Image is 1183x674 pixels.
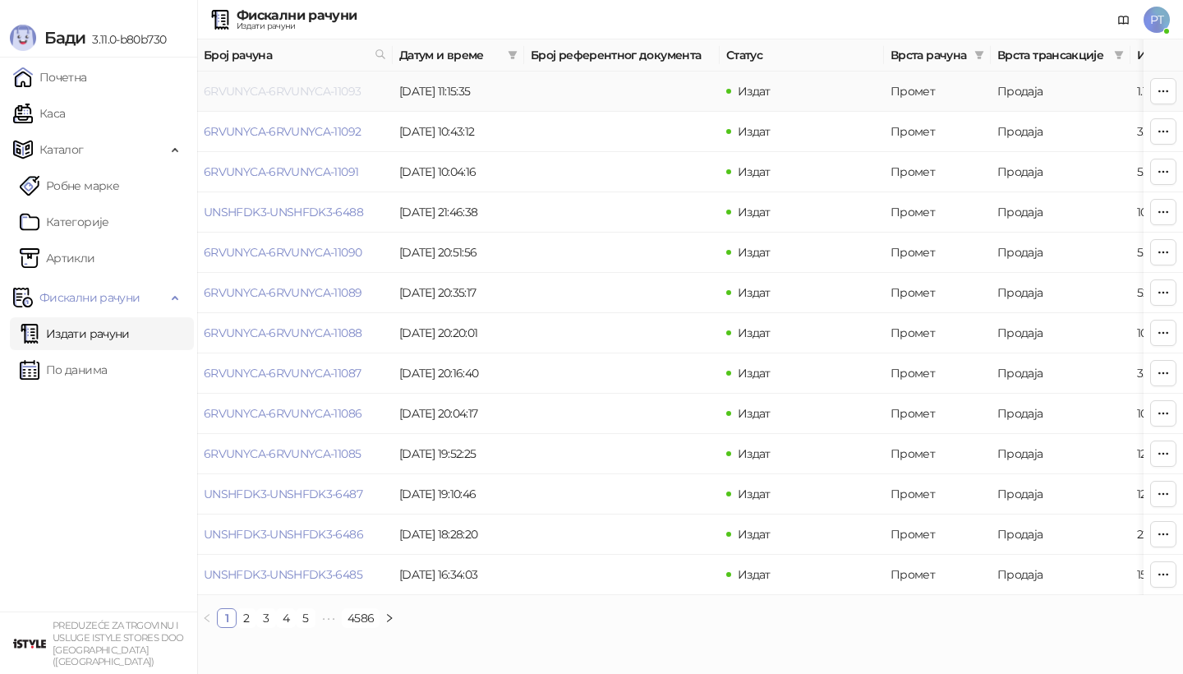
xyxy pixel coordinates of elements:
span: right [384,613,394,623]
a: UNSHFDK3-UNSHFDK3-6487 [204,487,362,501]
a: UNSHFDK3-UNSHFDK3-6485 [204,567,362,582]
td: 6RVUNYCA-6RVUNYCA-11089 [197,273,393,313]
a: Издати рачуни [20,317,130,350]
td: [DATE] 20:16:40 [393,353,524,394]
span: Врста рачуна [891,46,968,64]
span: Издат [738,567,771,582]
div: Издати рачуни [237,22,357,30]
a: 6RVUNYCA-6RVUNYCA-11092 [204,124,361,139]
a: 1 [218,609,236,627]
a: Почетна [13,61,87,94]
li: 3 [256,608,276,628]
span: Издат [738,285,771,300]
a: ArtikliАртикли [20,242,95,275]
span: Издат [738,84,771,99]
td: UNSHFDK3-UNSHFDK3-6488 [197,192,393,233]
span: filter [974,50,984,60]
td: 6RVUNYCA-6RVUNYCA-11086 [197,394,393,434]
span: PT [1144,7,1170,33]
span: Издат [738,245,771,260]
td: UNSHFDK3-UNSHFDK3-6485 [197,555,393,595]
td: Промет [884,313,991,353]
span: Каталог [39,133,84,166]
div: Фискални рачуни [237,9,357,22]
td: Промет [884,394,991,434]
td: Промет [884,112,991,152]
th: Врста трансакције [991,39,1130,72]
td: [DATE] 20:35:17 [393,273,524,313]
img: Logo [10,25,36,51]
a: 6RVUNYCA-6RVUNYCA-11089 [204,285,361,300]
a: Робне марке [20,169,119,202]
a: Документација [1111,7,1137,33]
span: Издат [738,406,771,421]
td: [DATE] 20:04:17 [393,394,524,434]
th: Број референтног документа [524,39,720,72]
span: Фискални рачуни [39,281,140,314]
li: Следећих 5 Страна [315,608,342,628]
span: left [202,613,212,623]
td: Продаја [991,434,1130,474]
a: Категорије [20,205,109,238]
td: 6RVUNYCA-6RVUNYCA-11088 [197,313,393,353]
span: Издат [738,164,771,179]
a: По данима [20,353,107,386]
td: 6RVUNYCA-6RVUNYCA-11090 [197,233,393,273]
td: Продаја [991,273,1130,313]
a: 5 [297,609,315,627]
a: 6RVUNYCA-6RVUNYCA-11090 [204,245,361,260]
td: 6RVUNYCA-6RVUNYCA-11093 [197,72,393,112]
th: Врста рачуна [884,39,991,72]
li: 5 [296,608,315,628]
a: 6RVUNYCA-6RVUNYCA-11093 [204,84,361,99]
td: 6RVUNYCA-6RVUNYCA-11085 [197,434,393,474]
th: Статус [720,39,884,72]
td: Промет [884,474,991,515]
a: 6RVUNYCA-6RVUNYCA-11088 [204,325,361,340]
span: filter [504,43,521,67]
td: [DATE] 10:43:12 [393,112,524,152]
td: Промет [884,152,991,192]
a: 6RVUNYCA-6RVUNYCA-11087 [204,366,361,381]
td: Продаја [991,515,1130,555]
a: 3 [257,609,275,627]
small: PREDUZEĆE ZA TRGOVINU I USLUGE ISTYLE STORES DOO [GEOGRAPHIC_DATA] ([GEOGRAPHIC_DATA]) [53,620,184,667]
span: Врста трансакције [997,46,1107,64]
td: [DATE] 20:20:01 [393,313,524,353]
td: Промет [884,192,991,233]
a: 4586 [343,609,379,627]
a: 6RVUNYCA-6RVUNYCA-11085 [204,446,361,461]
a: 4 [277,609,295,627]
span: Издат [738,366,771,381]
td: Продаја [991,394,1130,434]
td: Промет [884,515,991,555]
li: 1 [217,608,237,628]
span: filter [1114,50,1124,60]
td: Продаја [991,233,1130,273]
td: [DATE] 19:52:25 [393,434,524,474]
td: Промет [884,273,991,313]
li: Претходна страна [197,608,217,628]
td: 6RVUNYCA-6RVUNYCA-11087 [197,353,393,394]
td: 6RVUNYCA-6RVUNYCA-11092 [197,112,393,152]
span: Издат [738,527,771,542]
td: [DATE] 19:10:46 [393,474,524,515]
li: 4586 [342,608,380,628]
button: right [380,608,399,628]
td: Продаја [991,353,1130,394]
td: [DATE] 18:28:20 [393,515,524,555]
li: 4 [276,608,296,628]
td: [DATE] 21:46:38 [393,192,524,233]
td: Продаја [991,474,1130,515]
img: 64x64-companyLogo-77b92cf4-9946-4f36-9751-bf7bb5fd2c7d.png [13,627,46,660]
span: Издат [738,487,771,501]
span: Издат [738,325,771,340]
span: filter [971,43,987,67]
span: Бади [44,28,85,48]
td: Промет [884,72,991,112]
span: 3.11.0-b80b730 [85,32,166,47]
td: Промет [884,555,991,595]
li: Следећа страна [380,608,399,628]
td: [DATE] 11:15:35 [393,72,524,112]
span: Издат [738,124,771,139]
